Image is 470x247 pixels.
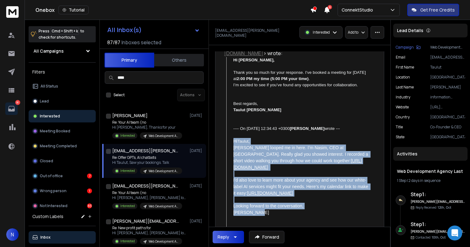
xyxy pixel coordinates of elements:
[342,7,376,13] p: ConnektStudio
[430,45,465,50] p: Web Development Agency Last
[247,191,293,196] u: [URL][DOMAIN_NAME]
[190,148,204,153] p: [DATE]
[411,221,465,228] h6: Step 1 :
[29,80,96,93] button: All Status
[149,204,178,209] p: Web Development Agency Last
[40,144,77,149] p: Meeting Completed
[120,204,135,208] p: Interested
[237,76,309,81] b: 2:00 PM my time (5:00 PM your time)
[430,135,465,140] p: [GEOGRAPHIC_DATA]
[113,93,125,97] label: Select
[438,205,451,210] span: 12th, Oct
[29,185,96,197] button: Wrong person1
[40,84,58,89] p: All Status
[149,239,178,244] p: Web Development Agency Last
[430,125,465,130] p: Co-Founder & CEO
[396,115,410,120] p: Country
[328,5,332,9] span: 9
[40,235,51,240] p: Inbox
[233,178,370,196] span: I’d also love to learn more about your agency and see how our white-label AI services might fit y...
[51,27,79,35] span: Cmd + Shift + k
[149,169,178,173] p: Web Development Agency Last
[112,112,148,119] h1: [PERSON_NAME]
[149,134,178,138] p: Web Development Agency Last
[29,170,96,182] button: Out of office7
[233,69,371,82] div: Thank you so much for your response. I’ve booked a meeting for [DATE] at .
[411,191,465,198] h6: Step 1 :
[233,159,362,170] a: [URL][DOMAIN_NAME]
[393,147,468,161] div: Activities
[112,155,182,160] p: Re: Offer GPTs, AI chatbots
[411,229,465,234] h6: [PERSON_NAME][EMAIL_ADDRESS][DOMAIN_NAME]
[112,195,187,200] p: Hi [PERSON_NAME], [PERSON_NAME] looped me in here.
[40,203,67,208] p: Not Interested
[112,218,181,224] h1: [PERSON_NAME][EMAIL_ADDRESS][DOMAIN_NAME]
[396,125,403,130] p: title
[396,65,414,70] p: First Name
[397,168,464,174] h1: Web Development Agency Last
[39,28,84,40] p: Press to check for shortcuts.
[112,125,182,130] p: Hi [PERSON_NAME], Thanks for your
[397,27,423,34] p: Lead Details
[416,205,451,210] p: Reply Received
[290,126,325,131] strong: [PERSON_NAME]
[29,45,96,57] button: All Campaigns
[396,45,421,50] button: Campaign
[29,95,96,107] button: Lead
[107,27,142,33] h1: All Inbox(s)
[411,199,465,204] h6: [PERSON_NAME][EMAIL_ADDRESS][DOMAIN_NAME]
[40,188,67,193] p: Wrong person
[104,53,154,68] button: Primary
[430,65,465,70] p: Taulut
[29,231,96,244] button: Inbox
[87,203,92,208] div: 83
[407,4,459,16] button: Get Free Credits
[112,226,187,230] p: Re: New profit paths for
[6,228,19,241] button: N
[5,102,18,115] a: 91
[112,160,182,165] p: Hi Taulut, Saw your bookings. Talk
[233,58,275,62] b: Hi [PERSON_NAME],
[396,95,410,100] p: industry
[154,53,204,67] button: Others
[233,210,269,215] span: [PERSON_NAME]
[408,178,440,183] span: 2 days in sequence
[35,6,310,14] div: Onebox
[348,30,358,35] p: Add to
[34,48,64,54] h1: All Campaigns
[233,107,282,112] b: Taulut [PERSON_NAME]
[58,6,89,14] button: Tutorial
[396,85,414,90] p: Last Name
[313,30,330,35] p: Interested
[396,55,405,60] p: Email
[112,148,181,154] h1: [EMAIL_ADDRESS][PERSON_NAME][DOMAIN_NAME]
[213,231,244,243] button: Reply
[233,145,370,163] span: [PERSON_NAME] looped me in here. I’m Nasim, CEO at [GEOGRAPHIC_DATA]. Really glad you showed inte...
[396,135,404,140] p: State
[29,110,96,122] button: Interested
[237,139,249,144] span: Taulut
[430,85,465,90] p: [PERSON_NAME]
[249,231,284,243] button: Forward
[40,99,49,104] p: Lead
[87,173,92,178] div: 7
[233,82,371,88] div: I’m excited to see if you’ve found any opportunities for collaboration.
[396,105,409,110] p: website
[40,114,60,119] p: Interested
[190,183,204,188] p: [DATE]
[397,178,464,183] div: |
[112,230,187,235] p: Hi [PERSON_NAME], [PERSON_NAME] looped me in here.
[120,133,135,138] p: Interested
[215,28,296,38] p: [EMAIL_ADDRESS][PERSON_NAME][DOMAIN_NAME]
[112,120,182,125] p: Re: Your AI team (no
[107,39,120,46] span: 87 / 87
[29,68,96,76] h3: Filters
[233,203,304,208] span: Looking forward to the conversation,
[29,140,96,152] button: Meeting Completed
[190,113,204,118] p: [DATE]
[420,7,455,13] p: Get Free Credits
[397,178,406,183] span: 1 Step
